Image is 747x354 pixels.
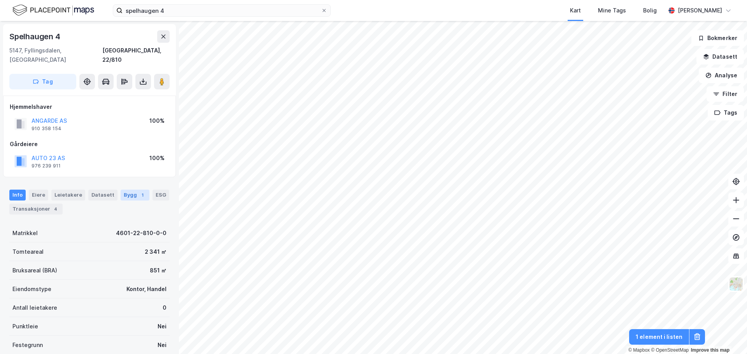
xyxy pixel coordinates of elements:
div: Kontor, Handel [126,284,167,294]
div: 100% [149,153,165,163]
div: Kart [570,6,581,15]
div: Gårdeiere [10,140,169,149]
div: Transaksjoner [9,204,63,214]
div: ESG [153,190,169,201]
a: Mapbox [628,347,650,353]
div: 4601-22-810-0-0 [116,228,167,238]
div: 976 239 911 [32,163,61,169]
div: Nei [158,322,167,331]
div: 851 ㎡ [150,266,167,275]
div: Matrikkel [12,228,38,238]
div: [GEOGRAPHIC_DATA], 22/810 [102,46,170,65]
div: Kontrollprogram for chat [708,317,747,354]
div: 2 341 ㎡ [145,247,167,256]
button: 1 element i listen [629,329,689,345]
a: Improve this map [691,347,729,353]
div: Tomteareal [12,247,44,256]
img: Z [729,277,743,291]
div: [PERSON_NAME] [678,6,722,15]
button: Tags [708,105,744,120]
div: Hjemmelshaver [10,102,169,112]
button: Tag [9,74,76,89]
a: OpenStreetMap [651,347,689,353]
button: Bokmerker [691,30,744,46]
div: 100% [149,116,165,126]
iframe: Chat Widget [708,317,747,354]
div: Leietakere [51,190,85,201]
div: Info [9,190,26,201]
div: Bruksareal (BRA) [12,266,57,275]
div: Punktleie [12,322,38,331]
div: Eiendomstype [12,284,51,294]
div: 0 [163,303,167,312]
button: Analyse [699,68,744,83]
div: 1 [139,191,146,199]
button: Filter [707,86,744,102]
button: Datasett [696,49,744,65]
div: Bolig [643,6,657,15]
div: 910 358 154 [32,126,61,132]
div: Bygg [121,190,149,201]
div: Nei [158,340,167,350]
div: Festegrunn [12,340,43,350]
div: 5147, Fyllingsdalen, [GEOGRAPHIC_DATA] [9,46,102,65]
div: Mine Tags [598,6,626,15]
div: Datasett [88,190,117,201]
div: Antall leietakere [12,303,57,312]
div: Spelhaugen 4 [9,30,62,43]
div: 4 [52,205,60,213]
img: logo.f888ab2527a4732fd821a326f86c7f29.svg [12,3,94,17]
div: Eiere [29,190,48,201]
input: Søk på adresse, matrikkel, gårdeiere, leietakere eller personer [123,5,321,16]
